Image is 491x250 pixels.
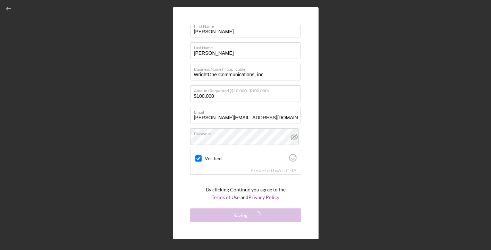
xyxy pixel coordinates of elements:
[251,168,297,173] div: Protected by
[194,86,301,93] label: Amount Requested ($10,000 - $100,000)
[248,194,279,200] a: Privacy Policy
[190,208,301,222] button: Saving
[234,208,247,222] div: Saving
[194,129,301,136] label: Password
[194,107,301,115] label: Email
[194,21,301,29] label: First Name
[278,167,297,173] a: Visit Altcha.org
[194,43,301,50] label: Last Name
[206,186,286,201] p: By clicking Continue you agree to the and
[289,157,297,163] a: Visit Altcha.org
[194,64,301,72] label: Business Name (if applicable)
[212,194,239,200] a: Terms of Use
[205,156,287,161] label: Verified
